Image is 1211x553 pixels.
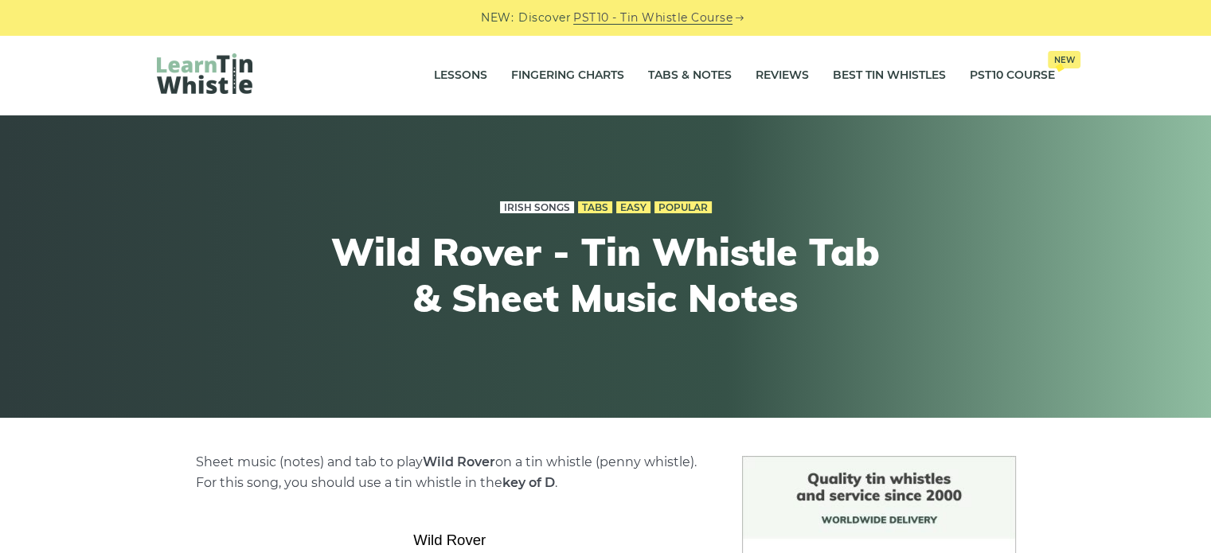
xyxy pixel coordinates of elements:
[511,56,624,95] a: Fingering Charts
[756,56,809,95] a: Reviews
[502,475,555,490] strong: key of D
[157,53,252,94] img: LearnTinWhistle.com
[313,229,899,321] h1: Wild Rover - Tin Whistle Tab & Sheet Music Notes
[970,56,1055,95] a: PST10 CourseNew
[500,201,574,214] a: Irish Songs
[616,201,650,214] a: Easy
[423,454,495,469] strong: Wild Rover
[654,201,712,214] a: Popular
[648,56,732,95] a: Tabs & Notes
[1048,51,1080,68] span: New
[833,56,946,95] a: Best Tin Whistles
[434,56,487,95] a: Lessons
[578,201,612,214] a: Tabs
[196,452,704,493] p: Sheet music (notes) and tab to play on a tin whistle (penny whistle). For this song, you should u...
